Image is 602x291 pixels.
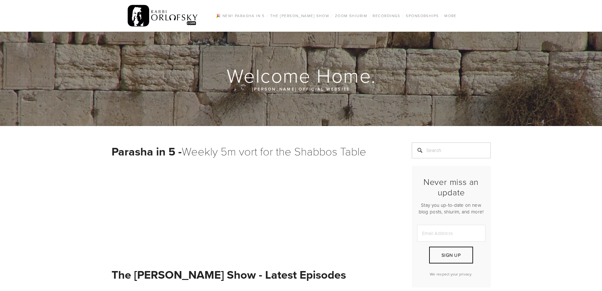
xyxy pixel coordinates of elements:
[112,143,182,160] strong: Parasha in 5 -
[417,271,485,277] p: We respect your privacy.
[214,12,266,20] a: 🎉 NEW! Parasha in 5
[402,13,404,18] span: /
[441,252,461,258] span: Sign Up
[266,13,268,18] span: /
[128,3,198,28] img: RabbiOrlofsky.com
[369,13,371,18] span: /
[268,12,331,20] a: The [PERSON_NAME] Show
[429,247,473,263] button: Sign Up
[442,12,459,20] a: More
[333,12,369,20] a: Zoom Shiurim
[371,12,402,20] a: Recordings
[417,177,485,197] h2: Never miss an update
[112,142,396,160] h1: Weekly 5m vort for the Shabbos Table
[331,13,333,18] span: /
[404,12,441,20] a: Sponsorships
[441,13,442,18] span: /
[412,142,491,158] input: Search
[112,65,491,85] h1: Welcome Home.
[417,225,485,242] input: Email Address
[417,202,485,215] p: Stay you up-to-date on new blog posts, shiurim, and more!
[149,85,453,92] p: [PERSON_NAME] official website
[112,266,346,283] strong: The [PERSON_NAME] Show - Latest Episodes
